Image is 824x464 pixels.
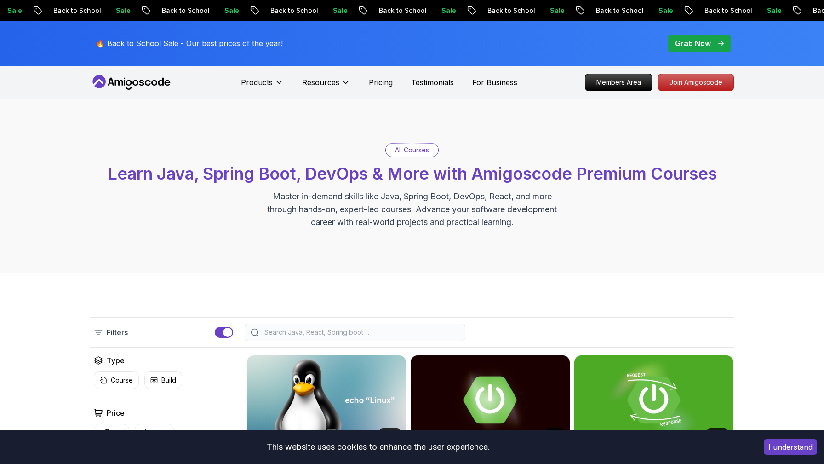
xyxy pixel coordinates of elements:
p: Sale [637,6,667,15]
p: Course [111,376,133,385]
img: Building APIs with Spring Boot card [574,355,733,445]
p: Back to School [32,6,95,15]
p: Sale [312,6,341,15]
p: Master in-demand skills like Java, Spring Boot, DevOps, React, and more through hands-on, expert-... [257,190,566,229]
p: Grab Now [675,38,711,49]
p: Pro [113,429,123,438]
p: All Courses [395,145,429,155]
p: Sale [203,6,233,15]
button: Products [241,77,284,95]
button: Free [135,424,174,442]
p: Products [241,77,273,88]
button: Pro [94,424,129,442]
p: Resources [302,77,339,88]
h2: Type [107,355,125,366]
div: This website uses cookies to enhance the user experience. [7,437,750,457]
p: Back to School [683,6,746,15]
p: Sale [746,6,775,15]
p: Back to School [141,6,203,15]
p: Back to School [249,6,312,15]
a: Join Amigoscode [658,74,734,91]
img: Linux Fundamentals card [247,355,406,445]
p: Members Area [585,74,652,91]
button: Accept cookies [764,439,817,455]
p: Build [161,376,176,385]
p: 🔥 Back to School Sale - Our best prices of the year! [96,38,283,49]
span: Learn Java, Spring Boot, DevOps & More with Amigoscode Premium Courses [108,163,717,184]
input: Search Java, React, Spring boot ... [263,328,459,337]
img: Advanced Spring Boot card [411,355,570,445]
a: For Business [472,77,517,88]
button: Resources [302,77,350,95]
p: Join Amigoscode [658,74,733,91]
a: Pricing [369,77,393,88]
p: Back to School [358,6,420,15]
h2: Price [107,407,125,418]
p: Back to School [575,6,637,15]
button: Course [94,371,139,389]
p: Sale [420,6,450,15]
p: Back to School [466,6,529,15]
a: Testimonials [411,77,454,88]
p: Sale [529,6,558,15]
p: Free [154,429,168,438]
p: Filters [107,327,128,338]
button: Build [144,371,182,389]
a: Members Area [585,74,652,91]
p: Sale [95,6,124,15]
